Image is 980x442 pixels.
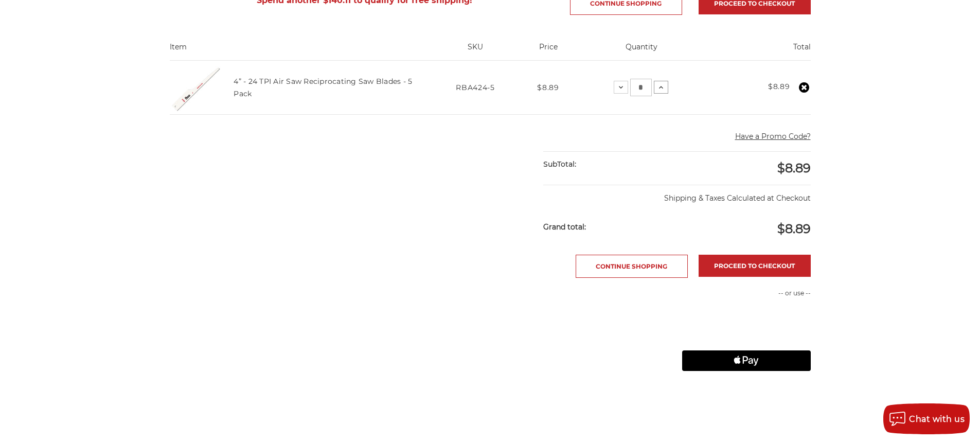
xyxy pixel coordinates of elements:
[576,255,688,278] a: Continue Shopping
[777,221,811,236] span: $8.89
[543,222,586,232] strong: Grand total:
[630,79,652,96] input: 4” - 24 TPI Air Saw Reciprocating Saw Blades - 5 Pack Quantity:
[522,42,575,60] th: Price
[429,42,522,60] th: SKU
[883,403,970,434] button: Chat with us
[735,131,811,142] button: Have a Promo Code?
[537,83,559,92] span: $8.89
[709,42,811,60] th: Total
[234,77,412,98] a: 4” - 24 TPI Air Saw Reciprocating Saw Blades - 5 Pack
[682,309,811,329] iframe: PayPal-paypal
[170,42,429,60] th: Item
[170,62,221,113] img: 4" Air Saw blade for pneumatic recip saw 24 TPI
[777,161,811,175] span: $8.89
[575,42,709,60] th: Quantity
[543,152,677,177] div: SubTotal:
[456,83,495,92] span: RBA424-5
[543,185,810,204] p: Shipping & Taxes Calculated at Checkout
[682,289,811,298] p: -- or use --
[768,82,790,91] strong: $8.89
[909,414,965,424] span: Chat with us
[699,255,811,277] a: Proceed to checkout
